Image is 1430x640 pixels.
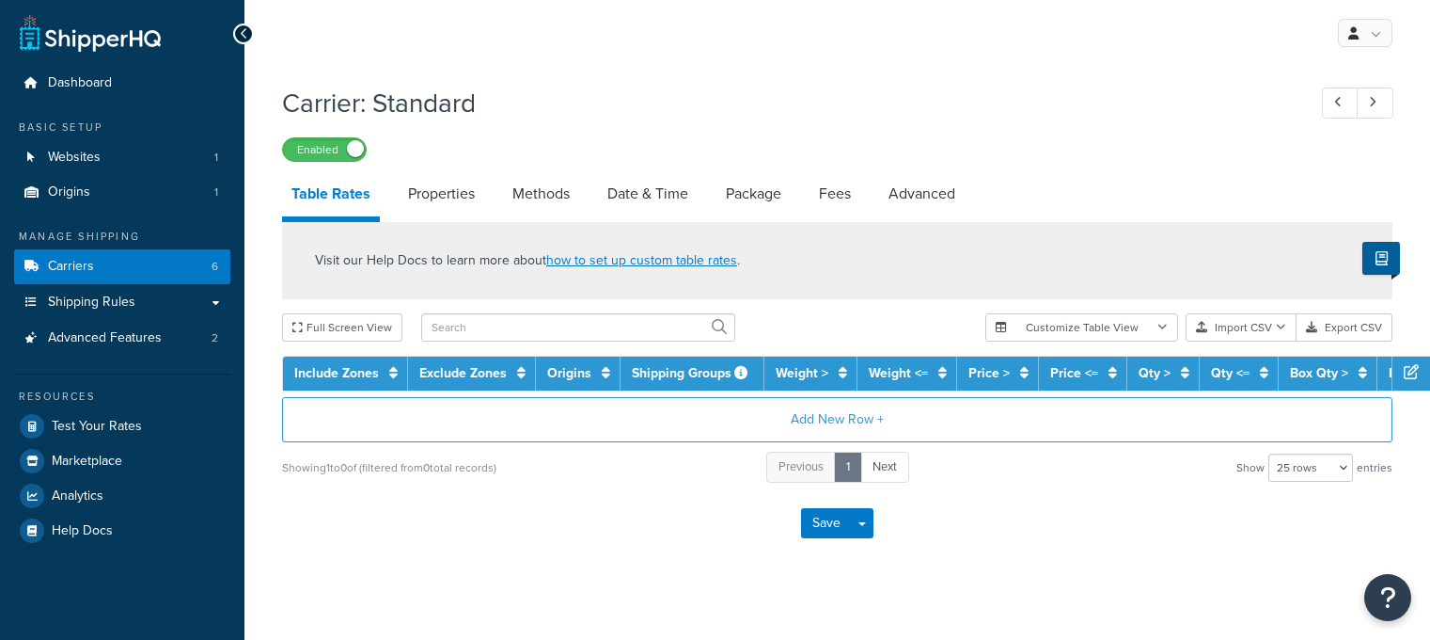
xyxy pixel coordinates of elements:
a: Fees [809,171,860,216]
a: Shipping Rules [14,285,230,320]
span: Shipping Rules [48,295,135,311]
a: Qty > [1139,363,1171,383]
a: Next Record [1357,88,1393,119]
li: Carriers [14,249,230,284]
div: Showing 1 to 0 of (filtered from 0 total records) [282,455,496,481]
button: Customize Table View [985,313,1178,342]
a: Package [716,171,791,216]
a: Help Docs [14,514,230,548]
span: Analytics [52,488,103,504]
span: Previous [778,457,824,475]
span: Advanced Features [48,330,162,346]
a: Dashboard [14,66,230,101]
span: Dashboard [48,75,112,91]
li: Websites [14,140,230,175]
a: Carriers6 [14,249,230,284]
a: Include Zones [294,363,379,383]
a: Advanced [879,171,965,216]
a: Methods [503,171,579,216]
li: Advanced Features [14,321,230,356]
a: Previous [766,452,836,483]
button: Save [801,508,852,538]
button: Full Screen View [282,313,402,342]
span: Next [872,457,897,475]
label: Enabled [283,138,366,161]
span: Show [1236,455,1265,481]
span: Carriers [48,259,94,275]
span: Marketplace [52,454,122,470]
a: how to set up custom table rates [546,250,737,270]
span: Origins [48,184,90,200]
input: Search [421,313,735,342]
button: Open Resource Center [1364,574,1411,621]
a: Advanced Features2 [14,321,230,356]
span: 1 [214,150,218,166]
a: Origins [547,363,591,383]
p: Visit our Help Docs to learn more about . [315,250,740,271]
a: Test Your Rates [14,409,230,443]
a: Box Qty > [1290,363,1348,383]
a: Origins1 [14,175,230,210]
a: Table Rates [282,171,380,222]
a: Date & Time [598,171,698,216]
div: Basic Setup [14,120,230,136]
a: Exclude Zones [419,363,507,383]
a: Price > [968,363,1010,383]
button: Show Help Docs [1362,242,1400,275]
a: Previous Record [1322,88,1359,119]
a: Qty <= [1211,363,1249,383]
button: Import CSV [1186,313,1296,342]
a: Next [860,452,909,483]
a: Marketplace [14,444,230,478]
h1: Carrier: Standard [282,85,1287,121]
button: Add New Row + [282,397,1392,442]
span: Help Docs [52,523,113,539]
li: Origins [14,175,230,210]
span: Websites [48,150,101,166]
a: Analytics [14,479,230,513]
div: Resources [14,389,230,405]
span: entries [1357,455,1392,481]
button: Export CSV [1296,313,1392,342]
a: Weight <= [869,363,928,383]
a: Price <= [1050,363,1098,383]
a: Websites1 [14,140,230,175]
a: Properties [399,171,484,216]
a: 1 [834,452,862,483]
th: Shipping Groups [621,357,764,391]
span: 6 [212,259,218,275]
span: 2 [212,330,218,346]
span: Test Your Rates [52,419,142,435]
div: Manage Shipping [14,229,230,245]
span: 1 [214,184,218,200]
a: Weight > [776,363,828,383]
